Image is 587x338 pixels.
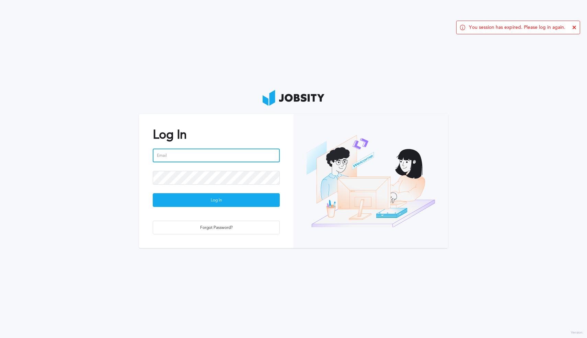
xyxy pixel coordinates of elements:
div: Log In [153,194,279,207]
div: Forgot Password? [153,221,279,235]
span: You session has expired. Please log in again. [469,25,565,30]
label: Version: [571,331,584,335]
h2: Log In [153,128,280,142]
input: Email [153,149,280,162]
button: Forgot Password? [153,221,280,234]
button: Log In [153,193,280,207]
